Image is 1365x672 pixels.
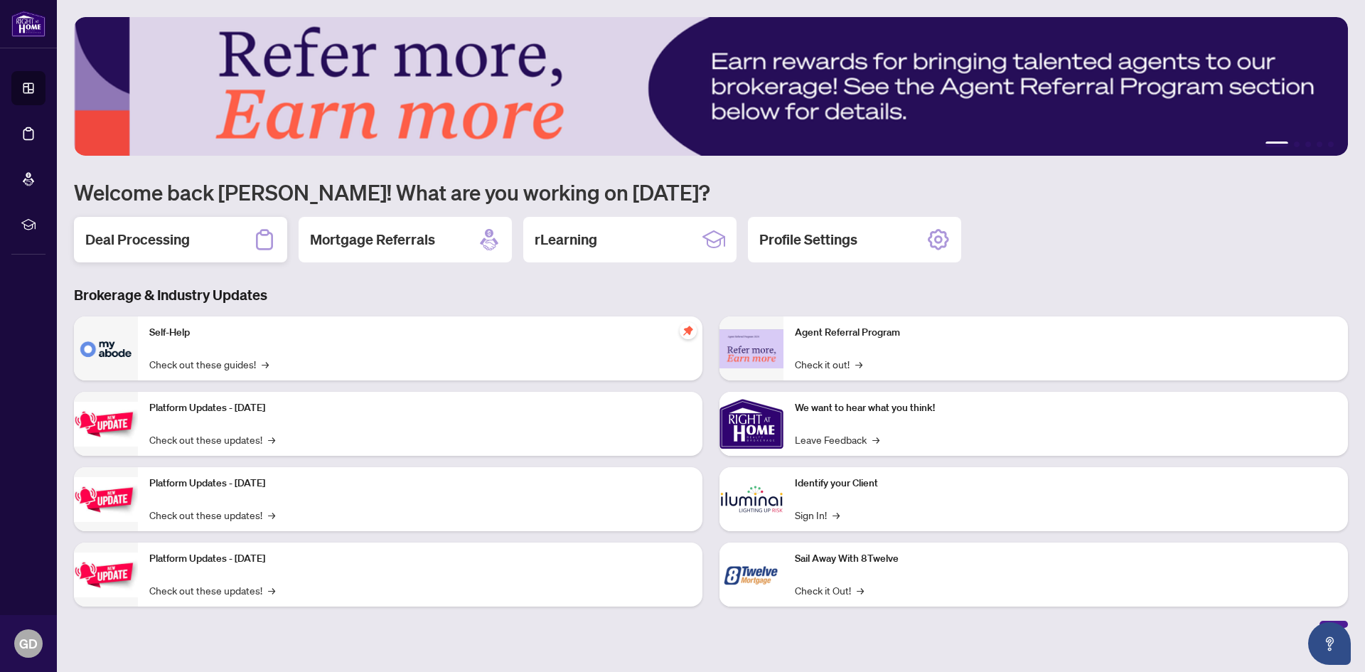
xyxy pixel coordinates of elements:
span: pushpin [680,322,697,339]
span: → [833,507,840,523]
button: 4 [1317,142,1322,147]
img: Platform Updates - July 8, 2025 [74,477,138,522]
h3: Brokerage & Industry Updates [74,285,1348,305]
img: We want to hear what you think! [719,392,783,456]
button: 3 [1305,142,1311,147]
h2: rLearning [535,230,597,250]
button: 2 [1294,142,1300,147]
span: → [262,356,269,372]
p: Self-Help [149,325,691,341]
a: Check out these guides!→ [149,356,269,372]
a: Sign In!→ [795,507,840,523]
h1: Welcome back [PERSON_NAME]! What are you working on [DATE]? [74,178,1348,206]
h2: Deal Processing [85,230,190,250]
img: Platform Updates - July 21, 2025 [74,402,138,447]
a: Leave Feedback→ [795,432,879,447]
span: GD [19,634,38,654]
img: logo [11,11,45,37]
h2: Profile Settings [759,230,857,250]
h2: Mortgage Referrals [310,230,435,250]
img: Sail Away With 8Twelve [719,543,783,607]
a: Check out these updates!→ [149,582,275,598]
a: Check out these updates!→ [149,432,275,447]
span: → [268,582,275,598]
img: Self-Help [74,316,138,380]
a: Check it out!→ [795,356,862,372]
a: Check it Out!→ [795,582,864,598]
img: Platform Updates - June 23, 2025 [74,553,138,597]
img: Identify your Client [719,467,783,531]
button: 5 [1328,142,1334,147]
span: → [857,582,864,598]
a: Check out these updates!→ [149,507,275,523]
p: Agent Referral Program [795,325,1337,341]
img: Slide 0 [74,17,1348,156]
img: Agent Referral Program [719,329,783,368]
span: → [268,432,275,447]
p: Platform Updates - [DATE] [149,551,691,567]
p: We want to hear what you think! [795,400,1337,416]
span: → [872,432,879,447]
button: 1 [1265,142,1288,147]
p: Platform Updates - [DATE] [149,400,691,416]
span: → [855,356,862,372]
p: Identify your Client [795,476,1337,491]
button: Open asap [1308,622,1351,665]
span: → [268,507,275,523]
p: Platform Updates - [DATE] [149,476,691,491]
p: Sail Away With 8Twelve [795,551,1337,567]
